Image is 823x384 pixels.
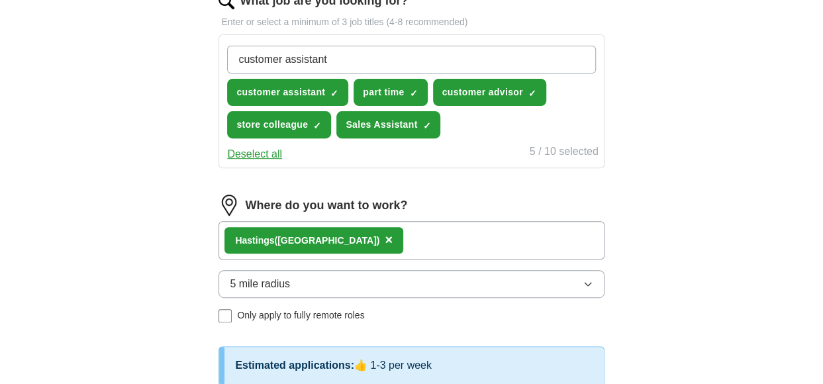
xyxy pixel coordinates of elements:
[528,88,536,99] span: ✓
[237,309,364,322] span: Only apply to fully remote roles
[274,235,379,246] span: ([GEOGRAPHIC_DATA])
[227,79,348,106] button: customer assistant✓
[227,111,331,138] button: store colleague✓
[313,120,321,131] span: ✓
[218,270,604,298] button: 5 mile radius
[336,111,440,138] button: Sales Assistant✓
[236,85,325,99] span: customer assistant
[410,88,418,99] span: ✓
[385,230,393,250] button: ×
[354,360,432,371] span: 👍 1-3 per week
[433,79,546,106] button: customer advisor✓
[235,234,379,248] div: Hastings
[346,118,417,132] span: Sales Assistant
[530,144,599,162] div: 5 / 10 selected
[330,88,338,99] span: ✓
[245,197,407,215] label: Where do you want to work?
[227,46,595,73] input: Type a job title and press enter
[236,118,308,132] span: store colleague
[354,79,427,106] button: part time✓
[218,195,240,216] img: location.png
[235,360,354,371] span: Estimated applications:
[363,85,404,99] span: part time
[422,120,430,131] span: ✓
[230,276,290,292] span: 5 mile radius
[442,85,523,99] span: customer advisor
[227,146,282,162] button: Deselect all
[218,309,232,322] input: Only apply to fully remote roles
[218,15,604,29] p: Enter or select a minimum of 3 job titles (4-8 recommended)
[385,232,393,247] span: ×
